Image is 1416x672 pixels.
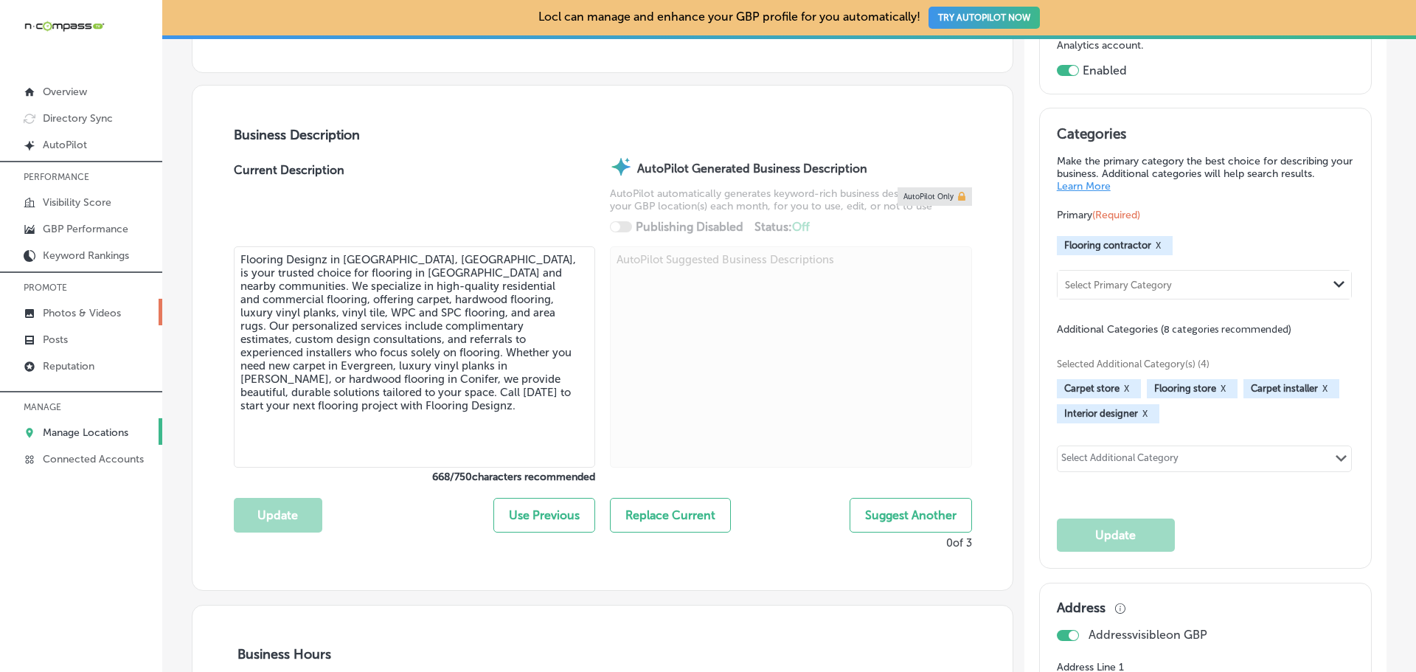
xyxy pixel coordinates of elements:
button: Replace Current [610,498,731,533]
button: Update [1057,519,1175,552]
span: Selected Additional Category(s) (4) [1057,358,1344,370]
span: Flooring contractor [1064,240,1151,251]
span: Interior designer [1064,408,1138,419]
span: (Required) [1092,209,1140,221]
p: Photos & Videos [43,307,121,319]
button: Suggest Another [850,498,972,533]
div: Select Additional Category [1061,452,1179,469]
p: GBP Performance [43,223,128,235]
label: Current Description [234,163,344,246]
img: autopilot-icon [610,156,632,178]
span: Additional Categories [1057,323,1291,336]
p: Reputation [43,360,94,373]
p: 0 of 3 [946,536,972,550]
span: Carpet installer [1251,383,1318,394]
p: Keyword Rankings [43,249,129,262]
p: Overview [43,86,87,98]
h3: Address [1057,600,1106,616]
button: X [1318,383,1332,395]
p: Address visible on GBP [1089,628,1207,642]
p: Manage Locations [43,426,128,439]
a: Learn More [1057,180,1111,193]
p: Posts [43,333,68,346]
button: X [1216,383,1230,395]
button: X [1138,408,1152,420]
img: 660ab0bf-5cc7-4cb8-ba1c-48b5ae0f18e60NCTV_CLogo_TV_Black_-500x88.png [24,19,105,33]
span: Carpet store [1064,383,1120,394]
div: Select Primary Category [1065,279,1172,290]
span: Primary [1057,209,1140,221]
p: Make the primary category the best choice for describing your business. Additional categories wil... [1057,155,1355,193]
textarea: Flooring Designz in [GEOGRAPHIC_DATA], [GEOGRAPHIC_DATA], is your trusted choice for flooring in ... [234,246,596,468]
span: (8 categories recommended) [1161,322,1291,336]
button: Update [234,498,322,533]
button: Use Previous [493,498,595,533]
h3: Business Description [234,127,972,143]
p: Connected Accounts [43,453,144,465]
strong: AutoPilot Generated Business Description [637,162,867,176]
button: X [1120,383,1134,395]
h3: Business Hours [234,646,972,662]
p: AutoPilot [43,139,87,151]
button: TRY AUTOPILOT NOW [929,7,1040,29]
span: Flooring store [1154,383,1216,394]
p: Visibility Score [43,196,111,209]
p: Directory Sync [43,112,113,125]
label: Enabled [1083,63,1127,77]
label: 668 / 750 characters recommended [234,471,596,483]
button: X [1151,240,1165,252]
h3: Categories [1057,125,1355,148]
